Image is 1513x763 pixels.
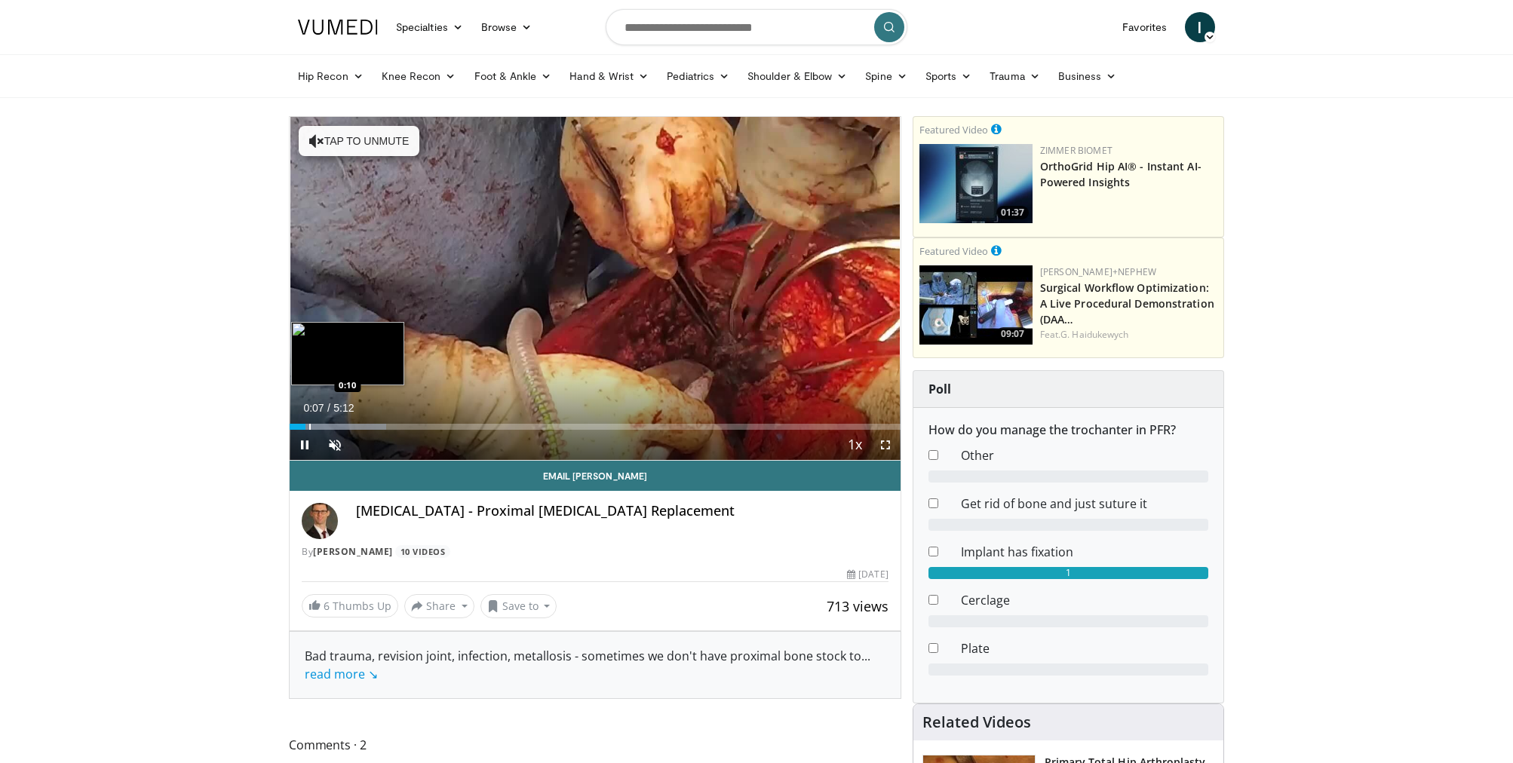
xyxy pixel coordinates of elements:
[1040,159,1201,189] a: OrthoGrid Hip AI® - Instant AI-Powered Insights
[327,402,330,414] span: /
[1113,12,1176,42] a: Favorites
[922,713,1031,731] h4: Related Videos
[840,430,870,460] button: Playback Rate
[302,503,338,539] img: Avatar
[313,545,393,558] a: [PERSON_NAME]
[302,594,398,617] a: 6 Thumbs Up
[870,430,901,460] button: Fullscreen
[305,647,885,683] div: Bad trauma, revision joint, infection, metallosis - sometimes we don't have proximal bone stock to
[387,12,472,42] a: Specialties
[658,61,738,91] a: Pediatrics
[404,594,474,618] button: Share
[373,61,465,91] a: Knee Recon
[856,61,916,91] a: Spine
[320,430,350,460] button: Unmute
[919,144,1033,223] a: 01:37
[919,265,1033,345] img: bcfc90b5-8c69-4b20-afee-af4c0acaf118.150x105_q85_crop-smart_upscale.jpg
[291,322,404,385] img: image.jpeg
[950,591,1220,609] dd: Cerclage
[827,597,888,615] span: 713 views
[395,545,450,558] a: 10 Videos
[290,430,320,460] button: Pause
[950,639,1220,657] dd: Plate
[996,327,1029,341] span: 09:07
[289,61,373,91] a: Hip Recon
[299,126,419,156] button: Tap to unmute
[1040,265,1156,278] a: [PERSON_NAME]+Nephew
[928,423,1208,437] h6: How do you manage the trochanter in PFR?
[302,545,888,559] div: By
[981,61,1049,91] a: Trauma
[289,735,901,755] span: Comments 2
[606,9,907,45] input: Search topics, interventions
[1040,144,1112,157] a: Zimmer Biomet
[950,446,1220,464] dd: Other
[305,648,870,682] span: ...
[928,567,1208,579] div: 1
[1060,328,1128,341] a: G. Haidukewych
[1040,328,1217,342] div: Feat.
[290,424,901,430] div: Progress Bar
[305,666,378,682] a: read more ↘
[480,594,557,618] button: Save to
[919,265,1033,345] a: 09:07
[996,206,1029,219] span: 01:37
[928,381,951,397] strong: Poll
[333,402,354,414] span: 5:12
[950,543,1220,561] dd: Implant has fixation
[919,144,1033,223] img: 51d03d7b-a4ba-45b7-9f92-2bfbd1feacc3.150x105_q85_crop-smart_upscale.jpg
[919,244,988,258] small: Featured Video
[560,61,658,91] a: Hand & Wrist
[290,461,901,491] a: Email [PERSON_NAME]
[324,599,330,613] span: 6
[919,123,988,136] small: Featured Video
[847,568,888,581] div: [DATE]
[1185,12,1215,42] a: I
[738,61,856,91] a: Shoulder & Elbow
[1049,61,1126,91] a: Business
[916,61,981,91] a: Sports
[472,12,542,42] a: Browse
[465,61,561,91] a: Foot & Ankle
[303,402,324,414] span: 0:07
[1040,280,1214,326] a: Surgical Workflow Optimization: A Live Procedural Demonstration (DAA…
[356,503,888,519] h4: [MEDICAL_DATA] - Proximal [MEDICAL_DATA] Replacement
[950,495,1220,513] dd: Get rid of bone and just suture it
[290,117,901,461] video-js: Video Player
[298,20,378,35] img: VuMedi Logo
